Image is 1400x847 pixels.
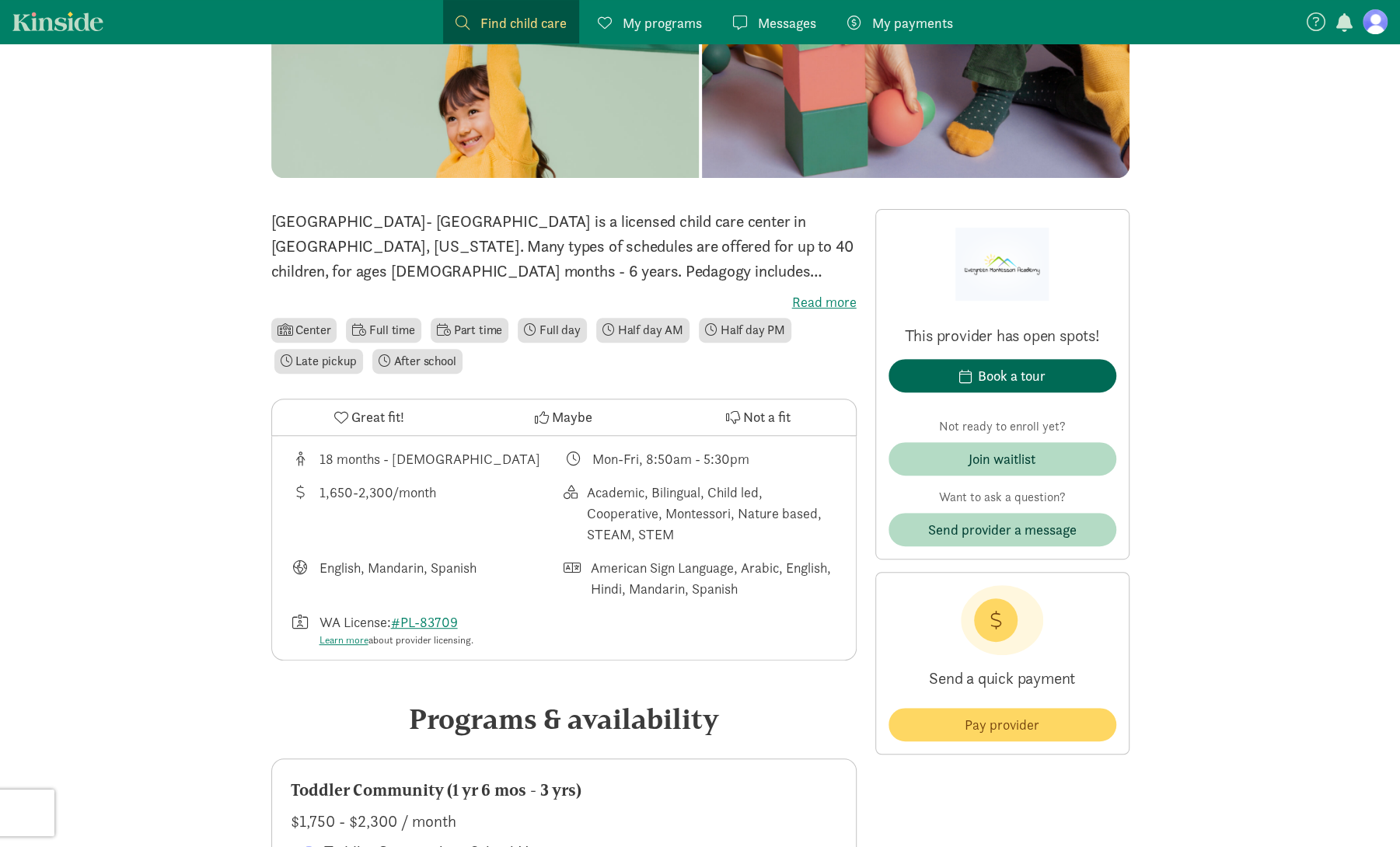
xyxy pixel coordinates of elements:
p: Want to ask a question? [889,488,1116,507]
p: Not ready to enroll yet? [889,417,1116,436]
span: My payments [872,12,953,33]
button: Maybe [466,399,661,435]
li: Half day PM [699,318,791,343]
div: Age range for children that this provider cares for [291,448,564,469]
label: Read more [271,293,857,312]
div: Toddler Community (1 yr 6 mos - 3 yrs) [291,778,837,803]
div: Languages taught [291,557,564,599]
p: Send a quick payment [889,655,1116,702]
span: My programs [623,12,702,33]
div: Programs & availability [271,698,857,740]
p: This provider has open spots! [889,325,1116,347]
a: Learn more [319,633,368,647]
span: Messages [758,12,816,33]
li: Half day AM [596,318,690,343]
li: Full time [346,318,421,343]
div: License number [291,612,564,648]
div: English, Mandarin, Spanish [319,557,477,599]
span: Maybe [552,406,592,427]
button: Join waitlist [889,442,1116,476]
div: WA License: [319,612,473,648]
span: Great fit! [351,406,404,427]
button: Send provider a message [889,513,1116,546]
li: Part time [431,318,508,343]
div: Average tuition for this program [291,482,564,545]
div: Join waitlist [969,448,1035,469]
div: This provider's education philosophy [564,482,837,545]
div: about provider licensing. [319,633,473,648]
a: Kinside [12,12,103,31]
button: Not a fit [661,399,855,435]
div: Class schedule [564,448,837,469]
li: Late pickup [274,349,363,374]
span: Send provider a message [928,519,1077,540]
div: Mon-Fri, 8:50am - 5:30pm [592,448,749,469]
li: After school [372,349,463,374]
button: Great fit! [272,399,466,435]
span: Not a fit [743,406,791,427]
li: Center [271,318,337,343]
div: Languages spoken [564,557,837,599]
img: Provider logo [955,222,1049,306]
div: 1,650-2,300/month [319,482,436,545]
div: Academic, Bilingual, Child led, Cooperative, Montessori, Nature based, STEAM, STEM [587,482,837,545]
span: Pay provider [965,714,1039,735]
p: [GEOGRAPHIC_DATA]- [GEOGRAPHIC_DATA] is a licensed child care center in [GEOGRAPHIC_DATA], [US_ST... [271,209,857,284]
div: American Sign Language, Arabic, English, Hindi, Mandarin, Spanish [591,557,837,599]
div: 18 months - [DEMOGRAPHIC_DATA] [319,448,540,469]
a: #PL-83709 [391,613,458,631]
div: Book a tour [978,365,1046,386]
li: Full day [518,318,587,343]
span: Find child care [480,12,567,33]
button: Book a tour [889,359,1116,392]
div: $1,750 - $2,300 / month [291,809,837,834]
